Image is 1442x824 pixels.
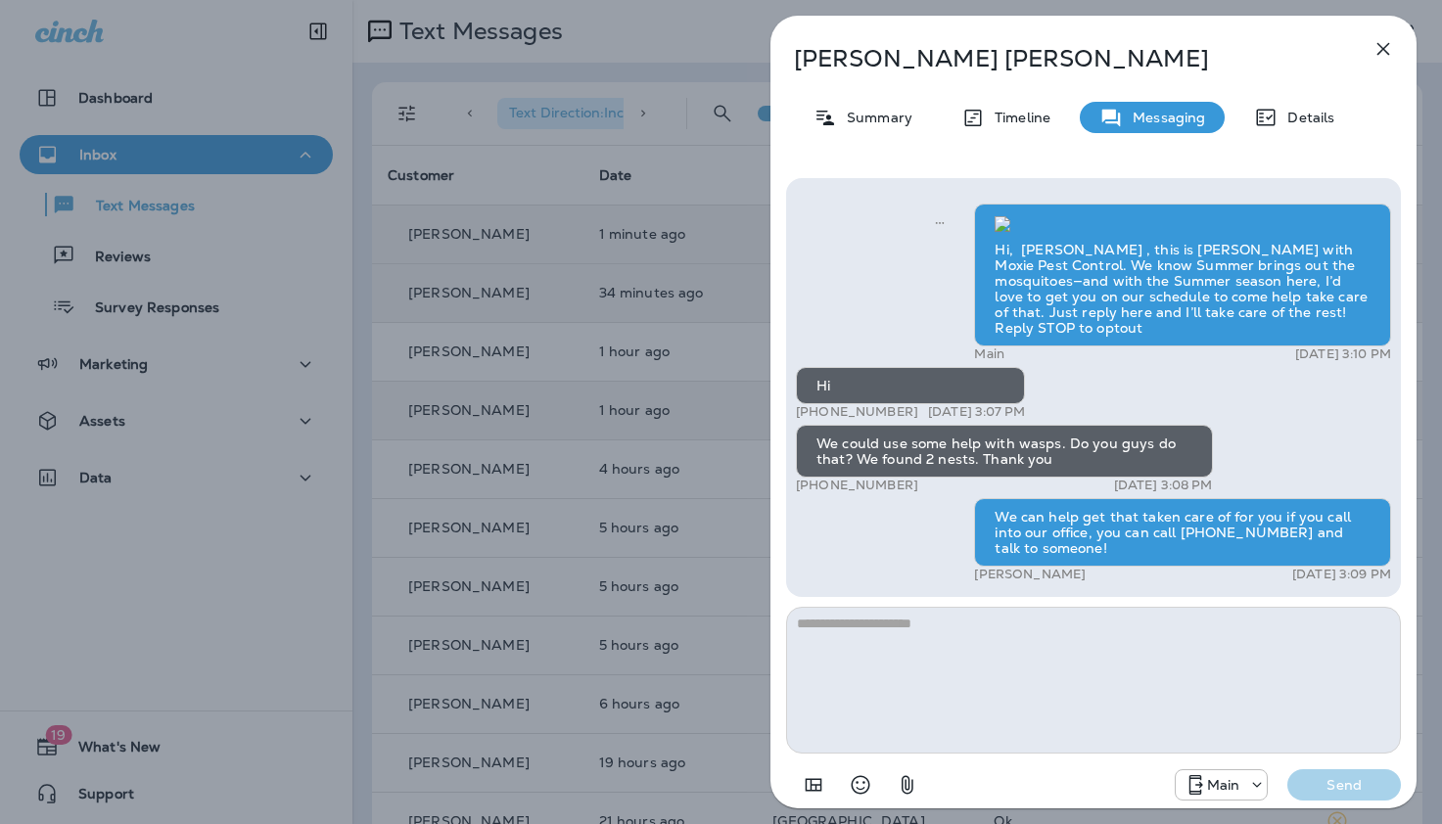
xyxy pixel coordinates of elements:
[796,478,918,493] p: [PHONE_NUMBER]
[935,212,945,230] span: Sent
[1123,110,1205,125] p: Messaging
[794,765,833,804] button: Add in a premade template
[985,110,1050,125] p: Timeline
[928,404,1025,420] p: [DATE] 3:07 PM
[974,204,1391,346] div: Hi, [PERSON_NAME] , this is [PERSON_NAME] with Moxie Pest Control. We know Summer brings out the ...
[974,498,1391,567] div: We can help get that taken care of for you if you call into our office, you can call [PHONE_NUMBE...
[1278,110,1334,125] p: Details
[1292,567,1391,582] p: [DATE] 3:09 PM
[794,45,1328,72] p: [PERSON_NAME] [PERSON_NAME]
[1295,346,1391,362] p: [DATE] 3:10 PM
[995,216,1010,232] img: twilio-download
[796,404,918,420] p: [PHONE_NUMBER]
[837,110,912,125] p: Summary
[974,346,1004,362] p: Main
[1114,478,1213,493] p: [DATE] 3:08 PM
[796,367,1025,404] div: Hi
[796,425,1213,478] div: We could use some help with wasps. Do you guys do that? We found 2 nests. Thank you
[974,567,1086,582] p: [PERSON_NAME]
[841,765,880,804] button: Select an emoji
[1207,777,1240,793] p: Main
[1176,773,1268,797] div: +1 (817) 482-3792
